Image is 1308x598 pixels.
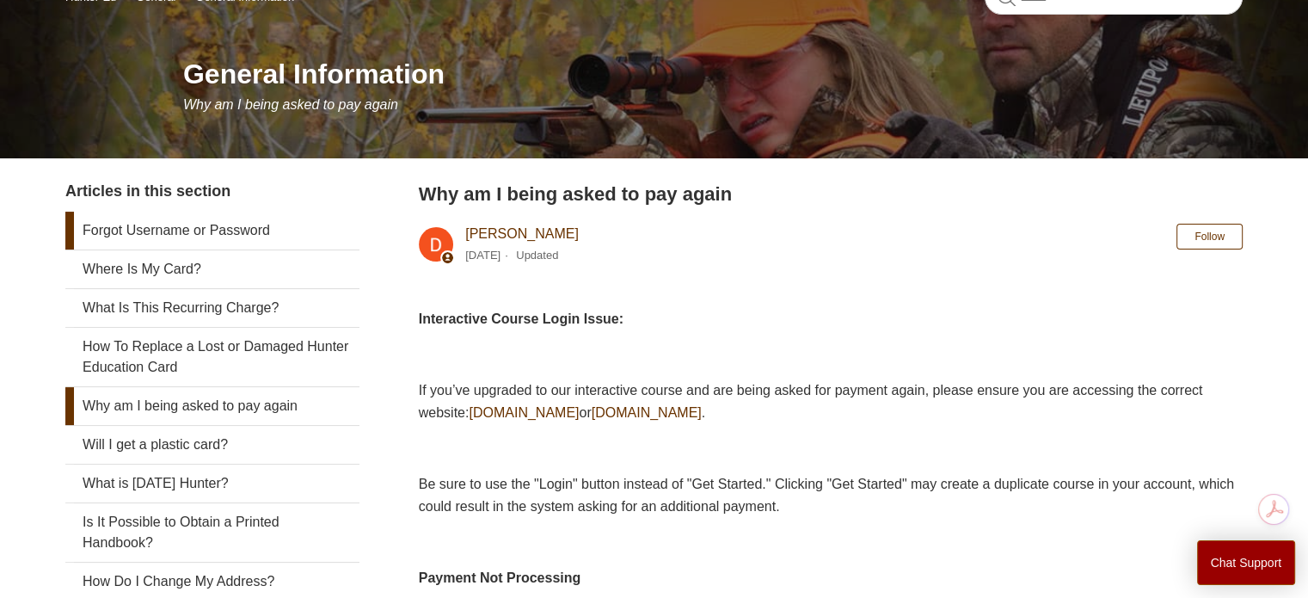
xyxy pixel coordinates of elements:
[65,250,359,288] a: Where Is My Card?
[419,383,1203,420] span: If you’ve upgraded to our interactive course and are being asked for payment again, please ensure...
[65,465,359,502] a: What is [DATE] Hunter?
[183,53,1243,95] h1: General Information
[579,405,591,420] span: or
[65,212,359,250] a: Forgot Username or Password
[702,405,705,420] span: .
[65,387,359,425] a: Why am I being asked to pay again
[465,226,579,241] a: [PERSON_NAME]
[469,405,579,420] a: [DOMAIN_NAME]
[1197,540,1296,585] button: Chat Support
[592,405,702,420] a: [DOMAIN_NAME]
[183,97,398,112] span: Why am I being asked to pay again
[419,311,623,326] strong: Interactive Course Login Issue:
[419,180,1243,208] h2: Why am I being asked to pay again
[65,289,359,327] a: What Is This Recurring Charge?
[65,503,359,562] a: Is It Possible to Obtain a Printed Handbook?
[65,426,359,464] a: Will I get a plastic card?
[419,570,581,585] strong: Payment Not Processing
[1176,224,1243,250] button: Follow Article
[65,182,230,200] span: Articles in this section
[65,328,359,386] a: How To Replace a Lost or Damaged Hunter Education Card
[516,249,558,262] li: Updated
[465,249,500,262] time: 04/08/2025, 11:13
[419,477,1234,514] span: Be sure to use the "Login" button instead of "Get Started." Clicking "Get Started" may create a d...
